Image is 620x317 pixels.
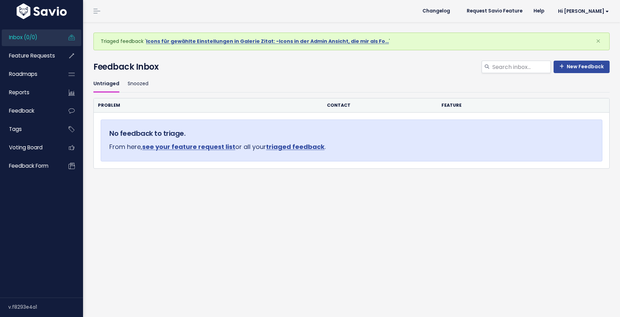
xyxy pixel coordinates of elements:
[554,61,610,73] a: New Feedback
[93,76,119,92] a: Untriaged
[323,98,437,113] th: Contact
[589,33,608,50] button: Close
[9,125,22,133] span: Tags
[596,35,601,47] span: ×
[558,9,609,14] span: Hi [PERSON_NAME]
[15,3,69,19] img: logo-white.9d6f32f41409.svg
[9,162,48,169] span: Feedback form
[2,103,57,119] a: Feedback
[94,98,323,113] th: Problem
[492,61,551,73] input: Search inbox...
[437,98,581,113] th: Feature
[93,33,610,50] div: Triaged feedback ' '
[2,121,57,137] a: Tags
[9,70,37,78] span: Roadmaps
[142,142,235,151] a: see your feature request list
[528,6,550,16] a: Help
[146,38,389,45] a: Icons für gewählte Einstellungen in Galerie Zitat: -Icons in der Admin Ansicht, die mir als Fo…
[2,29,57,45] a: Inbox (0/0)
[9,34,37,41] span: Inbox (0/0)
[9,52,55,59] span: Feature Requests
[422,9,450,14] span: Changelog
[109,141,594,152] p: From here, or all your .
[2,48,57,64] a: Feature Requests
[2,66,57,82] a: Roadmaps
[9,107,34,114] span: Feedback
[128,76,148,92] a: Snoozed
[2,140,57,156] a: Voting Board
[461,6,528,16] a: Request Savio Feature
[93,61,610,73] h4: Feedback Inbox
[109,128,594,139] h5: No feedback to triage.
[93,76,610,92] ul: Filter feature requests
[2,158,57,174] a: Feedback form
[8,298,83,316] div: v.f8293e4a1
[550,6,614,17] a: Hi [PERSON_NAME]
[9,144,43,151] span: Voting Board
[2,85,57,100] a: Reports
[9,89,29,96] span: Reports
[266,142,325,151] a: triaged feedback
